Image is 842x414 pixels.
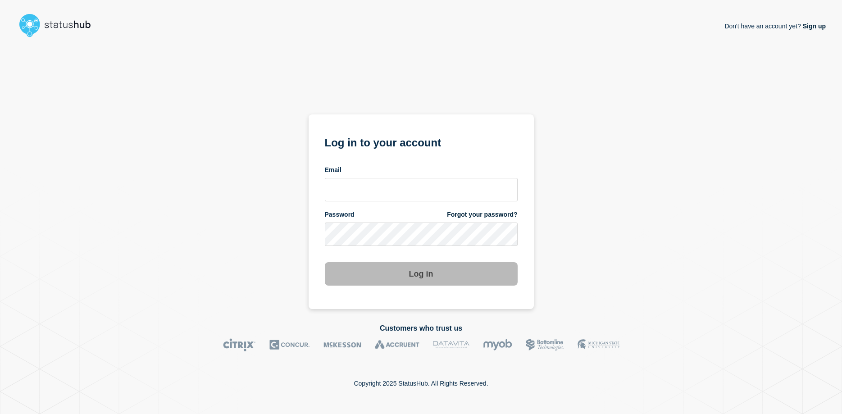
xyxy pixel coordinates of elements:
img: Citrix logo [223,338,256,351]
h2: Customers who trust us [16,324,826,332]
button: Log in [325,262,518,286]
img: MSU logo [578,338,619,351]
a: Sign up [801,23,826,30]
input: email input [325,178,518,201]
img: Bottomline logo [526,338,564,351]
p: Don't have an account yet? [724,15,826,37]
img: Concur logo [269,338,310,351]
img: DataVita logo [433,338,469,351]
h1: Log in to your account [325,133,518,150]
span: Password [325,210,355,219]
p: Copyright 2025 StatusHub. All Rights Reserved. [354,380,488,387]
img: myob logo [483,338,512,351]
img: StatusHub logo [16,11,102,40]
img: McKesson logo [323,338,361,351]
input: password input [325,223,518,246]
a: Forgot your password? [447,210,517,219]
span: Email [325,166,341,174]
img: Accruent logo [375,338,419,351]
